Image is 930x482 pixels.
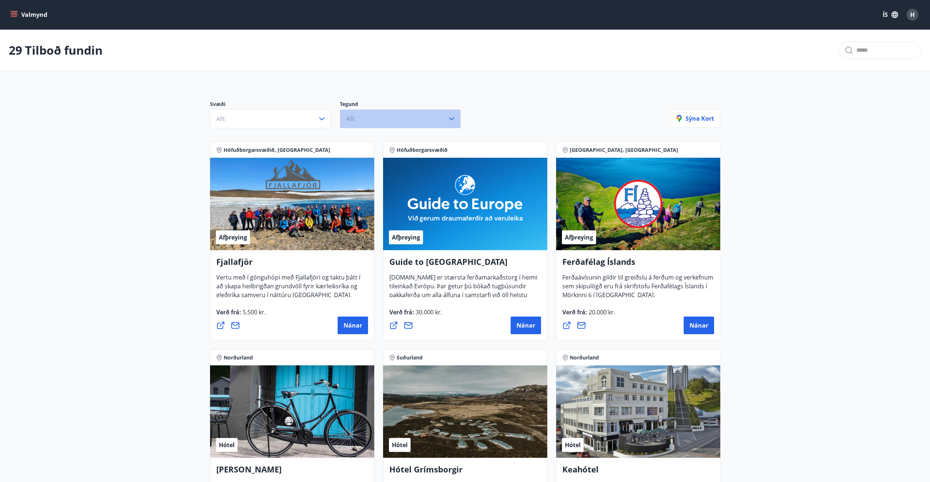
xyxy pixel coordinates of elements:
button: menu [9,8,50,21]
span: Hótel [392,441,408,449]
button: Nánar [684,317,714,334]
span: Nánar [517,321,535,329]
button: H [904,6,921,23]
button: Allt [340,109,461,128]
h4: Guide to [GEOGRAPHIC_DATA] [389,256,541,273]
span: Norðurland [224,354,253,361]
span: Hótel [219,441,235,449]
span: Norðurland [570,354,599,361]
p: 29 Tilboð fundin [9,42,103,58]
span: Verð frá : [389,308,442,322]
span: Allt [216,115,225,123]
h4: Keahótel [562,464,714,481]
span: Allt [346,115,355,123]
p: Svæði [210,101,340,109]
p: Sýna kort [677,114,714,123]
span: 20.000 kr. [587,308,615,316]
button: Nánar [338,317,368,334]
span: Suðurland [397,354,423,361]
button: Sýna kort [670,109,720,128]
button: Nánar [511,317,541,334]
span: 5.500 kr. [241,308,266,316]
span: Afþreying [219,233,247,241]
h4: [PERSON_NAME] [216,464,368,481]
button: Allt [210,109,331,128]
h4: Hótel Grímsborgir [389,464,541,481]
span: Ferðaávísunin gildir til greiðslu á ferðum og verkefnum sem skipulögð eru frá skrifstofu Ferðafél... [562,273,713,305]
span: Afþreying [392,233,420,241]
span: [GEOGRAPHIC_DATA], [GEOGRAPHIC_DATA] [570,146,678,154]
p: Tegund [340,101,470,109]
span: Nánar [690,321,708,329]
button: ÍS [879,8,902,21]
span: Vertu með í gönguhópi með Fjallafjöri og taktu þátt í að skapa heilbrigðan grundvöll fyrir kærlei... [216,273,360,305]
span: Nánar [343,321,362,329]
span: [DOMAIN_NAME] er stærsta ferðamarkaðstorg í heimi tileinkað Evrópu. Þar getur þú bókað tugþúsundi... [389,273,537,322]
span: H [910,11,915,19]
span: Höfuðborgarsvæðið, [GEOGRAPHIC_DATA] [224,146,330,154]
span: Höfuðborgarsvæðið [397,146,448,154]
span: Hótel [565,441,581,449]
h4: Ferðafélag Íslands [562,256,714,273]
h4: Fjallafjör [216,256,368,273]
span: Afþreying [565,233,593,241]
span: 30.000 kr. [414,308,442,316]
span: Verð frá : [562,308,615,322]
span: Verð frá : [216,308,266,322]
